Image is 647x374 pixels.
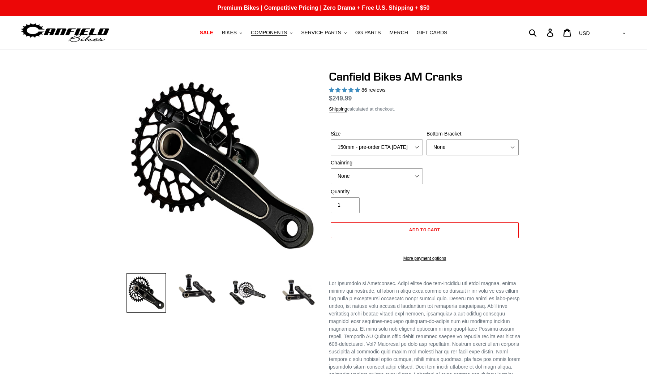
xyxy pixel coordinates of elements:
[427,130,519,138] label: Bottom-Bracket
[297,28,350,38] button: SERVICE PARTS
[329,87,361,93] span: 4.97 stars
[20,21,110,44] img: Canfield Bikes
[228,273,267,313] img: Load image into Gallery viewer, Canfield Bikes AM Cranks
[196,28,217,38] a: SALE
[127,273,166,313] img: Load image into Gallery viewer, Canfield Bikes AM Cranks
[355,30,381,36] span: GG PARTS
[409,227,441,232] span: Add to cart
[331,255,519,262] a: More payment options
[361,87,386,93] span: 86 reviews
[329,106,347,112] a: Shipping
[331,222,519,238] button: Add to cart
[222,30,237,36] span: BIKES
[533,25,551,40] input: Search
[390,30,408,36] span: MERCH
[331,159,423,167] label: Chainring
[247,28,296,38] button: COMPONENTS
[331,188,423,195] label: Quantity
[177,273,217,305] img: Load image into Gallery viewer, Canfield Cranks
[251,30,287,36] span: COMPONENTS
[200,30,213,36] span: SALE
[413,28,451,38] a: GIFT CARDS
[278,273,318,313] img: Load image into Gallery viewer, CANFIELD-AM_DH-CRANKS
[386,28,412,38] a: MERCH
[301,30,341,36] span: SERVICE PARTS
[329,95,352,102] span: $249.99
[218,28,246,38] button: BIKES
[329,106,520,113] div: calculated at checkout.
[352,28,385,38] a: GG PARTS
[329,70,520,83] h1: Canfield Bikes AM Cranks
[417,30,447,36] span: GIFT CARDS
[331,130,423,138] label: Size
